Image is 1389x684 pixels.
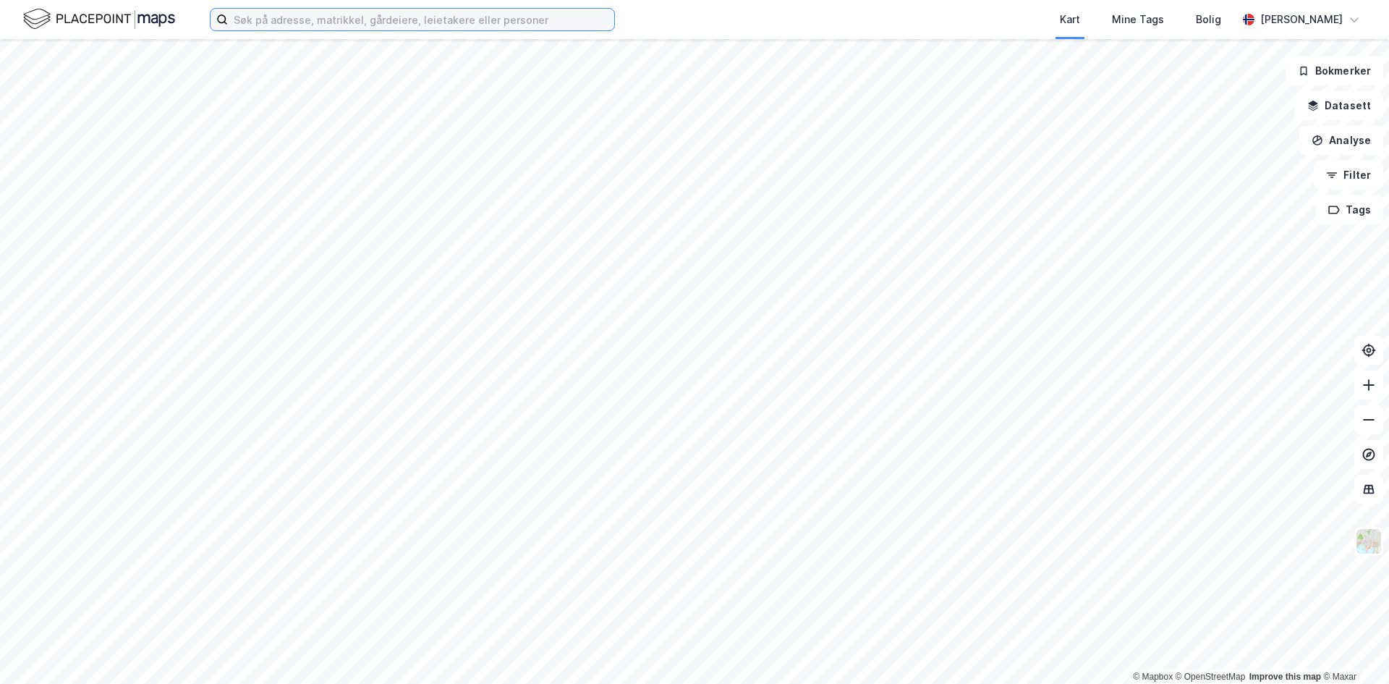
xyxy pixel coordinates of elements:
div: [PERSON_NAME] [1260,11,1343,28]
input: Søk på adresse, matrikkel, gårdeiere, leietakere eller personer [228,9,614,30]
button: Bokmerker [1286,56,1383,85]
a: OpenStreetMap [1176,672,1246,682]
div: Mine Tags [1112,11,1164,28]
iframe: Chat Widget [1317,615,1389,684]
img: logo.f888ab2527a4732fd821a326f86c7f29.svg [23,7,175,32]
button: Filter [1314,161,1383,190]
div: Kart [1060,11,1080,28]
div: Kontrollprogram for chat [1317,615,1389,684]
a: Improve this map [1249,672,1321,682]
button: Analyse [1299,126,1383,155]
a: Mapbox [1133,672,1173,682]
div: Bolig [1196,11,1221,28]
img: Z [1355,528,1382,555]
button: Datasett [1295,91,1383,120]
button: Tags [1316,195,1383,224]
